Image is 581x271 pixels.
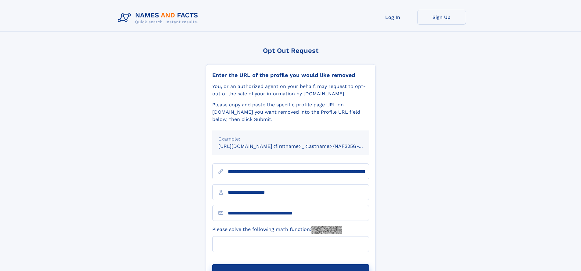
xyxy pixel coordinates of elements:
div: Enter the URL of the profile you would like removed [212,72,369,79]
a: Sign Up [417,10,466,25]
div: Please copy and paste the specific profile page URL on [DOMAIN_NAME] you want removed into the Pr... [212,101,369,123]
div: Example: [218,135,363,143]
img: Logo Names and Facts [115,10,203,26]
div: Opt Out Request [206,47,375,54]
label: Please solve the following math function: [212,226,342,234]
a: Log In [368,10,417,25]
div: You, or an authorized agent on your behalf, may request to opt-out of the sale of your informatio... [212,83,369,97]
small: [URL][DOMAIN_NAME]<firstname>_<lastname>/NAF325G-xxxxxxxx [218,143,381,149]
